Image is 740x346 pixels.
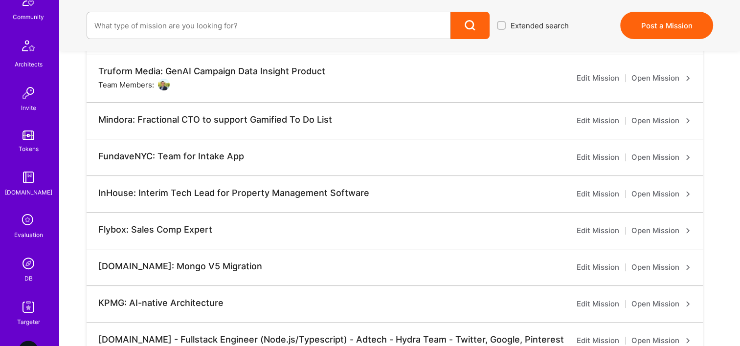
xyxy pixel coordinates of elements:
div: Community [13,12,44,22]
a: Open Mission [631,151,691,163]
a: Open Mission [631,298,691,310]
img: tokens [22,130,34,140]
i: icon ArrowRight [685,191,691,197]
div: FundaveNYC: Team for Intake App [98,151,244,162]
i: icon ArrowRight [685,75,691,81]
div: KPMG: AI-native Architecture [98,298,224,308]
img: Skill Targeter [19,297,38,317]
a: Open Mission [631,225,691,237]
div: Mindora: Fractional CTO to support Gamified To Do List [98,114,332,125]
a: Edit Mission [577,261,619,273]
i: icon ArrowRight [685,301,691,307]
a: Edit Mission [577,72,619,84]
i: icon ArrowRight [685,228,691,234]
img: User Avatar [158,79,170,90]
div: Architects [15,59,43,69]
a: Edit Mission [577,188,619,200]
div: Flybox: Sales Comp Expert [98,224,212,235]
div: Tokens [19,144,39,154]
div: InHouse: Interim Tech Lead for Property Management Software [98,188,369,198]
img: Admin Search [19,254,38,273]
div: DB [24,273,33,283]
input: What type of mission are you looking for? [94,13,443,38]
a: Open Mission [631,261,691,273]
i: icon ArrowRight [685,338,691,344]
div: [DOMAIN_NAME] [5,187,52,197]
i: icon ArrowRight [685,264,691,270]
a: Open Mission [631,115,691,127]
img: Architects [17,36,40,59]
div: Truform Media: GenAI Campaign Data Insight Product [98,66,325,77]
div: Evaluation [14,230,43,240]
div: [DOMAIN_NAME] - Fullstack Engineer (Node.js/Typescript) - Adtech - Hydra Team - Twitter, Google, ... [98,334,564,345]
img: Invite [19,83,38,103]
div: [DOMAIN_NAME]: Mongo V5 Migration [98,261,262,272]
i: icon ArrowRight [685,118,691,124]
i: icon Search [465,20,476,31]
span: Extended search [511,21,569,31]
a: Edit Mission [577,115,619,127]
a: Open Mission [631,72,691,84]
div: Invite [21,103,36,113]
img: guide book [19,168,38,187]
i: icon ArrowRight [685,154,691,160]
button: Post a Mission [620,12,713,39]
i: icon SelectionTeam [19,211,38,230]
a: Open Mission [631,188,691,200]
a: Edit Mission [577,298,619,310]
a: Edit Mission [577,225,619,237]
div: Team Members: [98,79,170,90]
a: Edit Mission [577,151,619,163]
div: Targeter [17,317,40,327]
